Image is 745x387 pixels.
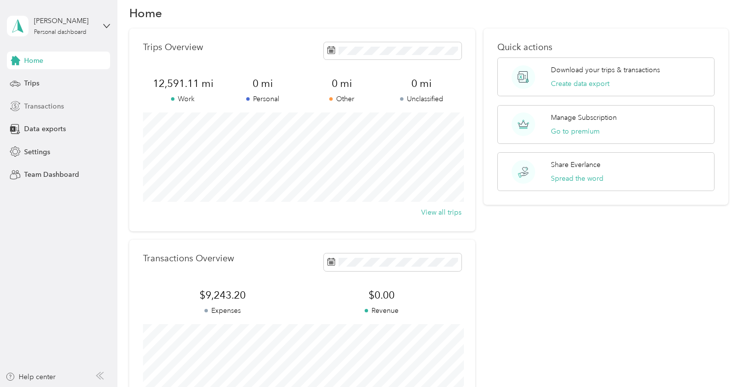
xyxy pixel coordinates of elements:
p: Expenses [143,305,302,316]
span: Home [24,55,43,66]
p: Revenue [302,305,461,316]
p: Personal [223,94,302,104]
button: Spread the word [551,173,603,184]
p: Trips Overview [143,42,203,53]
span: $9,243.20 [143,288,302,302]
div: Personal dashboard [34,29,86,35]
p: Transactions Overview [143,253,234,264]
p: Share Everlance [551,160,601,170]
div: [PERSON_NAME] [34,16,95,26]
span: 0 mi [302,77,382,90]
p: Other [302,94,382,104]
button: Help center [5,372,56,382]
button: Create data export [551,79,609,89]
span: Settings [24,147,50,157]
h1: Home [129,8,162,18]
span: 12,591.11 mi [143,77,223,90]
p: Manage Subscription [551,112,617,123]
p: Unclassified [382,94,461,104]
span: 0 mi [223,77,302,90]
span: Transactions [24,101,64,111]
iframe: Everlance-gr Chat Button Frame [690,332,745,387]
span: Team Dashboard [24,169,79,180]
p: Quick actions [497,42,714,53]
p: Work [143,94,223,104]
span: Trips [24,78,39,88]
button: View all trips [421,207,461,218]
span: $0.00 [302,288,461,302]
span: Data exports [24,124,66,134]
p: Download your trips & transactions [551,65,660,75]
span: 0 mi [382,77,461,90]
button: Go to premium [551,126,600,137]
